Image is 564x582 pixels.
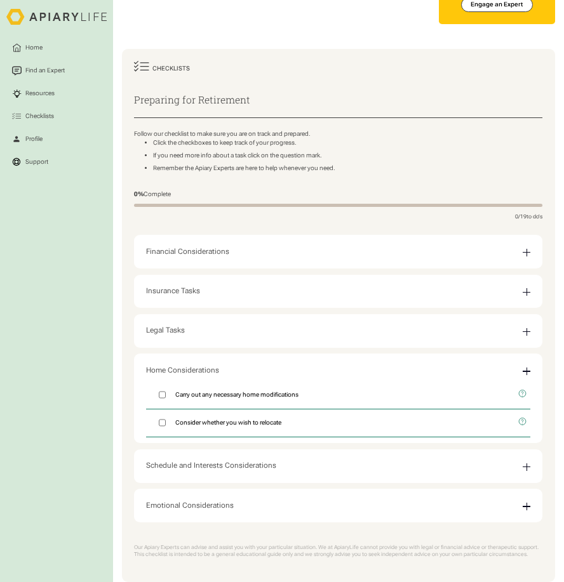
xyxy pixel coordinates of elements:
p: Follow our checklist to make sure you are on track and prepared. [134,130,542,138]
a: Home [6,37,107,59]
div: Legal Tasks [146,321,530,342]
li: Remember the Apiary Experts are here to help whenever you need. [153,164,542,172]
span: Carry out any necessary home modifications [175,390,299,399]
button: open modal [512,381,530,406]
div: Financial Considerations [146,248,229,256]
a: Profile [6,128,107,150]
a: Resources [6,83,107,105]
div: Financial Considerations [146,241,530,263]
div: Insurance Tasks [146,287,200,296]
div: Schedule and Interests Considerations [146,461,276,470]
div: Support [23,157,50,166]
li: Click the checkboxes to keep track of your progress. [153,139,542,147]
li: If you need more info about a task click on the question mark. [153,152,542,159]
div: Complete [134,190,542,198]
nav: Home Considerations [146,381,530,437]
div: Emotional Considerations [146,495,530,517]
h2: Preparing for Retirement [134,95,542,105]
div: Our Apiary Experts can advise and assist you with your particular situation. We at ApiaryLife can... [134,544,542,557]
div: Schedule and Interests Considerations [146,456,530,477]
div: Checklists [152,65,190,72]
div: Checklists [23,112,55,121]
span: 0 [515,213,518,220]
div: / to do's [515,213,542,220]
input: Carry out any necessary home modifications [159,391,166,399]
a: Support [6,151,107,173]
div: Home [23,43,44,52]
a: Find an Expert [6,60,107,82]
button: open modal [512,409,530,433]
form: Email Form [134,235,542,522]
span: 0% [134,190,144,197]
span: Consider whether you wish to relocate [175,418,281,427]
span: 19 [520,213,527,220]
div: Resources [23,89,56,98]
input: Consider whether you wish to relocate [159,419,166,427]
div: Legal Tasks [146,326,185,335]
div: Insurance Tasks [146,281,530,302]
a: Checklists [6,105,107,127]
div: Home Considerations [146,366,219,375]
div: Home Considerations [146,360,530,381]
div: Find an Expert [23,66,66,75]
div: Emotional Considerations [146,501,234,510]
div: Profile [23,135,44,143]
